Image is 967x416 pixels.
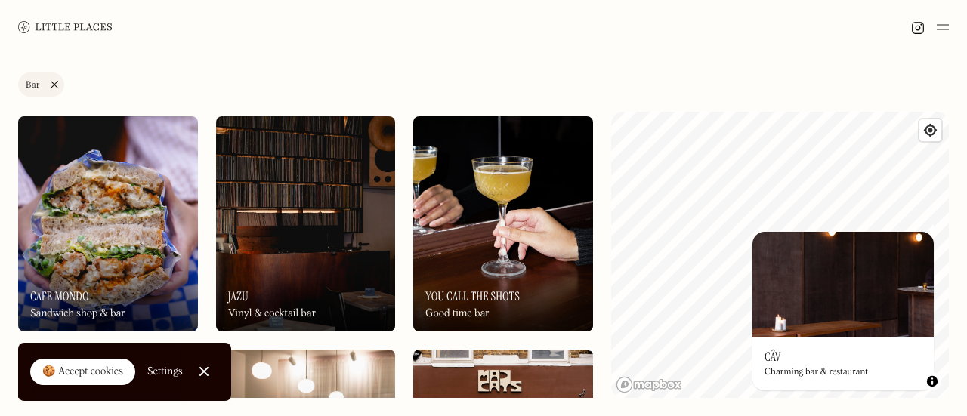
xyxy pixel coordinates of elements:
[228,307,317,320] div: Vinyl & cocktail bar
[216,116,396,331] img: Jazu
[30,307,125,320] div: Sandwich shop & bar
[611,112,949,398] canvas: Map
[42,365,123,380] div: 🍪 Accept cookies
[752,232,934,337] img: Câv
[413,116,593,331] a: You Call The ShotsYou Call The ShotsYou Call The ShotsGood time bar
[413,116,593,331] img: You Call The Shots
[923,372,941,390] button: Toggle attribution
[18,116,198,331] a: Cafe MondoCafe MondoCafe MondoSandwich shop & bar
[765,367,868,377] div: Charming bar & restaurant
[752,232,934,390] a: CâvCâvCâvCharming bar & restaurant
[616,376,682,393] a: Mapbox homepage
[928,373,937,390] span: Toggle attribution
[228,289,249,304] h3: Jazu
[147,366,183,377] div: Settings
[216,116,396,331] a: JazuJazuJazuVinyl & cocktail bar
[26,81,40,90] div: Bar
[18,116,198,331] img: Cafe Mondo
[425,307,489,320] div: Good time bar
[147,355,183,389] a: Settings
[919,119,941,141] button: Find my location
[425,289,520,304] h3: You Call The Shots
[18,72,64,97] a: Bar
[765,350,781,364] h3: Câv
[30,359,135,386] a: 🍪 Accept cookies
[30,289,89,304] h3: Cafe Mondo
[189,356,219,387] a: Close Cookie Popup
